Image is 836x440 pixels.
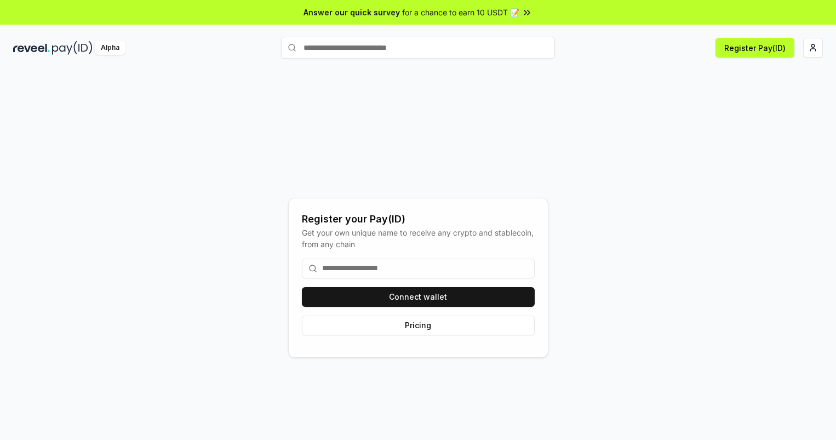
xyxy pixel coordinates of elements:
img: reveel_dark [13,41,50,55]
button: Register Pay(ID) [715,38,794,58]
div: Alpha [95,41,125,55]
div: Register your Pay(ID) [302,212,535,227]
span: for a chance to earn 10 USDT 📝 [402,7,519,18]
div: Get your own unique name to receive any crypto and stablecoin, from any chain [302,227,535,250]
img: pay_id [52,41,93,55]
button: Connect wallet [302,287,535,307]
button: Pricing [302,316,535,335]
span: Answer our quick survey [304,7,400,18]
